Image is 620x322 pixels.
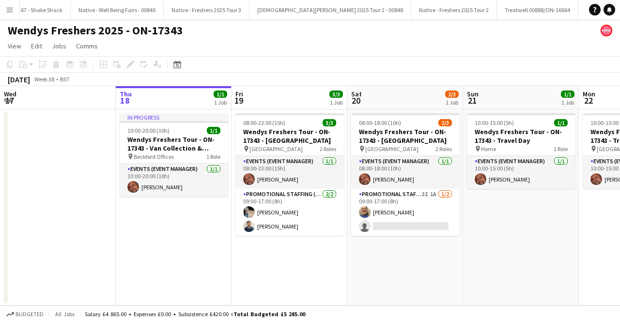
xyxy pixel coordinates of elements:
[127,127,170,134] span: 10:00-20:00 (10h)
[351,90,362,98] span: Sat
[235,189,344,236] app-card-role: Promotional Staffing (Brand Ambassadors)2/209:00-17:00 (8h)[PERSON_NAME][PERSON_NAME]
[323,119,336,126] span: 3/3
[438,119,452,126] span: 2/3
[71,0,164,19] button: Native - Well Being Fairs - 00840
[583,90,595,98] span: Mon
[134,153,174,160] span: Beckford Offices
[330,99,342,106] div: 1 Job
[467,127,575,145] h3: Wendys Freshers Tour - ON-17343 - Travel Day
[554,145,568,153] span: 1 Role
[8,42,21,50] span: View
[351,113,460,236] app-job-card: 08:00-18:00 (10h)2/3Wendys Freshers Tour - ON-17343 - [GEOGRAPHIC_DATA] [GEOGRAPHIC_DATA]2 RolesE...
[411,0,497,19] button: Native - Freshers 2025 Tour 2
[120,135,228,153] h3: Wendys Freshers Tour - ON-17343 - Van Collection & Travel Day
[320,145,336,153] span: 2 Roles
[233,310,305,318] span: Total Budgeted £5 285.00
[5,309,45,320] button: Budgeted
[72,40,102,52] a: Comms
[351,156,460,189] app-card-role: Events (Event Manager)1/108:00-18:00 (10h)[PERSON_NAME]
[249,0,411,19] button: [DEMOGRAPHIC_DATA][PERSON_NAME] 2025 Tour 2 - 00848
[359,119,401,126] span: 08:00-18:00 (10h)
[235,113,344,236] app-job-card: 08:00-23:00 (15h)3/3Wendys Freshers Tour - ON-17343 - [GEOGRAPHIC_DATA] [GEOGRAPHIC_DATA]2 RolesE...
[481,145,496,153] span: Home
[235,156,344,189] app-card-role: Events (Event Manager)1/108:00-23:00 (15h)[PERSON_NAME]
[60,76,70,83] div: BST
[243,119,285,126] span: 08:00-23:00 (15h)
[118,95,132,106] span: 18
[52,42,66,50] span: Jobs
[601,25,612,36] app-user-avatar: native Staffing
[351,189,460,236] app-card-role: Promotional Staffing (Brand Ambassadors)3I1A1/209:00-17:00 (8h)[PERSON_NAME]
[31,42,42,50] span: Edit
[234,95,243,106] span: 19
[350,95,362,106] span: 20
[4,90,16,98] span: Wed
[214,99,227,106] div: 1 Job
[446,99,458,106] div: 1 Job
[32,76,56,83] span: Week 38
[329,91,343,98] span: 3/3
[120,90,132,98] span: Thu
[467,113,575,189] app-job-card: 10:00-15:00 (5h)1/1Wendys Freshers Tour - ON-17343 - Travel Day Home1 RoleEvents (Event Manager)1...
[48,40,70,52] a: Jobs
[467,90,479,98] span: Sun
[53,310,77,318] span: All jobs
[561,91,574,98] span: 1/1
[8,23,183,38] h1: Wendys Freshers 2025 - ON-17343
[120,113,228,121] div: In progress
[2,95,16,106] span: 17
[235,90,243,98] span: Fri
[465,95,479,106] span: 21
[85,310,305,318] div: Salary £4 865.00 + Expenses £0.00 + Subsistence £420.00 =
[4,40,25,52] a: View
[120,164,228,197] app-card-role: Events (Event Manager)1/110:00-20:00 (10h)[PERSON_NAME]
[581,95,595,106] span: 22
[249,145,303,153] span: [GEOGRAPHIC_DATA]
[214,91,227,98] span: 1/1
[27,40,46,52] a: Edit
[467,156,575,189] app-card-role: Events (Event Manager)1/110:00-15:00 (5h)[PERSON_NAME]
[351,127,460,145] h3: Wendys Freshers Tour - ON-17343 - [GEOGRAPHIC_DATA]
[475,119,514,126] span: 10:00-15:00 (5h)
[554,119,568,126] span: 1/1
[15,311,44,318] span: Budgeted
[561,99,574,106] div: 1 Job
[497,0,578,19] button: Treatwell 00888/ON-16664
[206,153,220,160] span: 1 Role
[8,75,30,84] div: [DATE]
[207,127,220,134] span: 1/1
[164,0,249,19] button: Native - Freshers 2025 Tour 3
[445,91,459,98] span: 2/3
[76,42,98,50] span: Comms
[120,113,228,197] app-job-card: In progress10:00-20:00 (10h)1/1Wendys Freshers Tour - ON-17343 - Van Collection & Travel Day Beck...
[235,127,344,145] h3: Wendys Freshers Tour - ON-17343 - [GEOGRAPHIC_DATA]
[435,145,452,153] span: 2 Roles
[365,145,418,153] span: [GEOGRAPHIC_DATA]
